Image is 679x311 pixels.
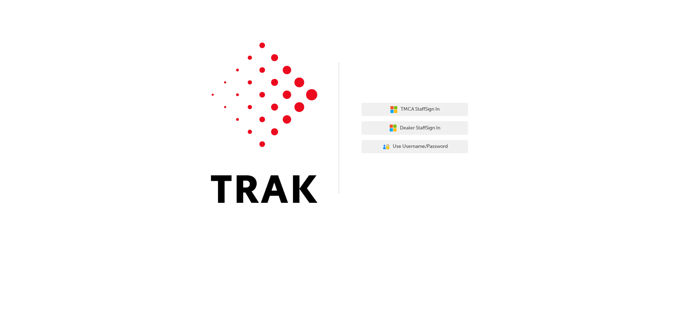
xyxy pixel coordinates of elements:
[211,43,317,203] img: Trak
[400,124,440,132] span: Dealer Staff Sign In
[362,121,468,135] button: Dealer StaffSign In
[393,143,448,151] span: Use Username/Password
[362,103,468,116] button: TMCA StaffSign In
[362,140,468,154] button: Use Username/Password
[401,105,440,113] span: TMCA Staff Sign In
